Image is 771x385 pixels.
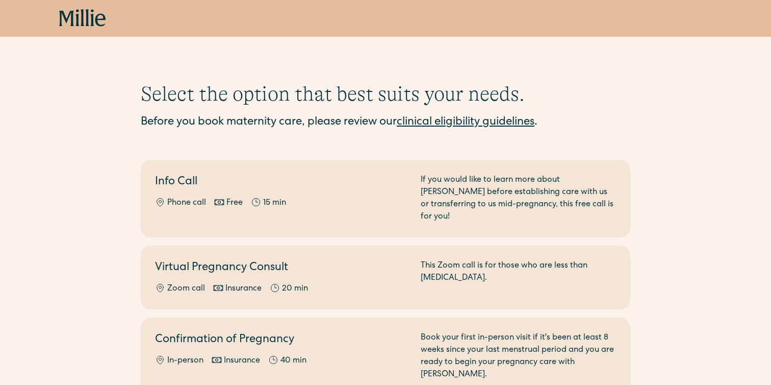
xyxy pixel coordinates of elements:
[155,260,408,277] h2: Virtual Pregnancy Consult
[167,355,203,367] div: In-person
[141,82,630,106] h1: Select the option that best suits your needs.
[421,332,616,381] div: Book your first in-person visit if it's been at least 8 weeks since your last menstrual period an...
[282,283,308,295] div: 20 min
[280,355,306,367] div: 40 min
[141,160,630,237] a: Info CallPhone callFree15 minIf you would like to learn more about [PERSON_NAME] before establish...
[224,355,260,367] div: Insurance
[141,246,630,309] a: Virtual Pregnancy ConsultZoom callInsurance20 minThis Zoom call is for those who are less than [M...
[421,174,616,223] div: If you would like to learn more about [PERSON_NAME] before establishing care with us or transferr...
[226,197,243,209] div: Free
[155,174,408,191] h2: Info Call
[263,197,286,209] div: 15 min
[167,197,206,209] div: Phone call
[397,117,534,128] a: clinical eligibility guidelines
[155,332,408,349] h2: Confirmation of Pregnancy
[167,283,205,295] div: Zoom call
[141,114,630,131] div: Before you book maternity care, please review our .
[225,283,262,295] div: Insurance
[421,260,616,295] div: This Zoom call is for those who are less than [MEDICAL_DATA].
